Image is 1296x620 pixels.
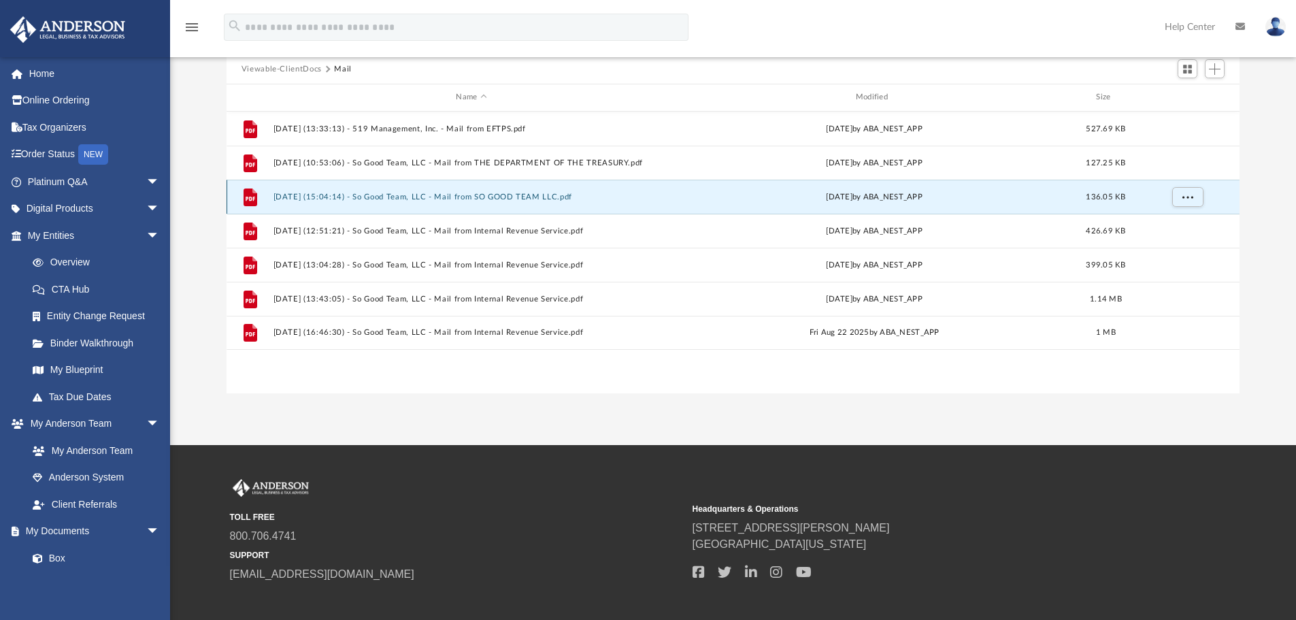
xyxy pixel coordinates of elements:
[334,63,352,76] button: Mail
[19,276,180,303] a: CTA Hub
[184,26,200,35] a: menu
[273,193,669,201] button: [DATE] (15:04:14) - So Good Team, LLC - Mail from SO GOOD TEAM LLC.pdf
[227,18,242,33] i: search
[676,259,1072,271] div: [DATE] by ABA_NEST_APP
[10,410,173,438] a: My Anderson Teamarrow_drop_down
[273,295,669,304] button: [DATE] (13:43:05) - So Good Team, LLC - Mail from Internal Revenue Service.pdf
[6,16,129,43] img: Anderson Advisors Platinum Portal
[273,261,669,270] button: [DATE] (13:04:28) - So Good Team, LLC - Mail from Internal Revenue Service.pdf
[273,328,669,337] button: [DATE] (16:46:30) - So Good Team, LLC - Mail from Internal Revenue Service.pdf
[273,125,669,133] button: [DATE] (13:33:13) - 519 Management, Inc. - Mail from EFTPS.pdf
[78,144,108,165] div: NEW
[19,544,167,572] a: Box
[230,479,312,497] img: Anderson Advisors Platinum Portal
[230,549,683,561] small: SUPPORT
[1265,17,1286,37] img: User Pic
[10,168,180,195] a: Platinum Q&Aarrow_drop_down
[10,114,180,141] a: Tax Organizers
[1086,125,1125,132] span: 527.69 KB
[676,327,1072,339] div: Fri Aug 22 2025 by ABA_NEST_APP
[676,225,1072,237] div: [DATE] by ABA_NEST_APP
[227,112,1240,393] div: grid
[1086,159,1125,166] span: 127.25 KB
[19,329,180,357] a: Binder Walkthrough
[1086,193,1125,200] span: 136.05 KB
[1172,186,1203,207] button: More options
[10,141,180,169] a: Order StatusNEW
[1205,59,1225,78] button: Add
[146,195,173,223] span: arrow_drop_down
[19,249,180,276] a: Overview
[693,503,1146,515] small: Headquarters & Operations
[676,91,1073,103] div: Modified
[10,518,173,545] a: My Documentsarrow_drop_down
[1139,91,1234,103] div: id
[676,191,1072,203] div: [DATE] by ABA_NEST_APP
[19,491,173,518] a: Client Referrals
[242,63,322,76] button: Viewable-ClientDocs
[10,60,180,87] a: Home
[146,410,173,438] span: arrow_drop_down
[146,222,173,250] span: arrow_drop_down
[19,464,173,491] a: Anderson System
[19,357,173,384] a: My Blueprint
[19,572,173,599] a: Meeting Minutes
[146,518,173,546] span: arrow_drop_down
[230,568,414,580] a: [EMAIL_ADDRESS][DOMAIN_NAME]
[146,168,173,196] span: arrow_drop_down
[10,195,180,223] a: Digital Productsarrow_drop_down
[184,19,200,35] i: menu
[676,293,1072,305] div: [DATE] by ABA_NEST_APP
[273,159,669,167] button: [DATE] (10:53:06) - So Good Team, LLC - Mail from THE DEPARTMENT OF THE TREASURY.pdf
[693,522,890,534] a: [STREET_ADDRESS][PERSON_NAME]
[1086,261,1125,268] span: 399.05 KB
[233,91,267,103] div: id
[1086,227,1125,234] span: 426.69 KB
[676,157,1072,169] div: [DATE] by ABA_NEST_APP
[676,123,1072,135] div: [DATE] by ABA_NEST_APP
[1078,91,1133,103] div: Size
[230,511,683,523] small: TOLL FREE
[693,538,867,550] a: [GEOGRAPHIC_DATA][US_STATE]
[10,222,180,249] a: My Entitiesarrow_drop_down
[19,437,167,464] a: My Anderson Team
[1090,295,1122,302] span: 1.14 MB
[1096,329,1116,336] span: 1 MB
[1178,59,1198,78] button: Switch to Grid View
[272,91,669,103] div: Name
[273,227,669,235] button: [DATE] (12:51:21) - So Good Team, LLC - Mail from Internal Revenue Service.pdf
[230,530,297,542] a: 800.706.4741
[10,87,180,114] a: Online Ordering
[19,303,180,330] a: Entity Change Request
[19,383,180,410] a: Tax Due Dates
